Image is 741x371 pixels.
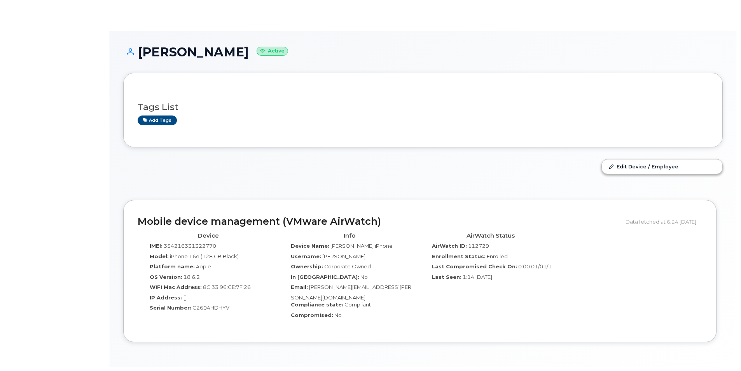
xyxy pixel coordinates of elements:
label: AirWatch ID: [432,242,467,250]
span: 8C:33:96:CE:7F:26 [203,284,251,290]
label: OS Version: [150,273,182,281]
label: Serial Number: [150,304,191,311]
label: Model: [150,253,169,260]
label: Ownership: [291,263,323,270]
label: Username: [291,253,321,260]
h4: Device [143,233,273,239]
span: C2604HDHYV [192,304,229,311]
span: Corporate Owned [324,263,371,269]
h2: Mobile device management (VMware AirWatch) [138,216,620,227]
span: 0:00 01/01/1 [518,263,552,269]
span: {} [183,294,187,301]
div: Data fetched at 6:24 [DATE] [626,214,702,229]
label: Compliance state: [291,301,343,308]
label: Enrollment Status: [432,253,486,260]
label: IMEI: [150,242,163,250]
h4: Info [285,233,414,239]
label: Last Seen: [432,273,461,281]
span: 112729 [468,243,489,249]
span: [PERSON_NAME][EMAIL_ADDRESS][PERSON_NAME][DOMAIN_NAME] [291,284,411,301]
span: Compliant [344,301,371,308]
a: Edit Device / Employee [602,159,722,173]
span: 18.6.2 [184,274,200,280]
label: Platform name: [150,263,195,270]
span: No [334,312,342,318]
label: WiFi Mac Address: [150,283,202,291]
label: In [GEOGRAPHIC_DATA]: [291,273,359,281]
span: Enrolled [487,253,508,259]
label: Email: [291,283,308,291]
span: [PERSON_NAME] [322,253,365,259]
span: No [360,274,368,280]
label: IP Address: [150,294,182,301]
span: Apple [196,263,211,269]
label: Last Compromised Check On: [432,263,517,270]
a: Add tags [138,115,177,125]
h1: [PERSON_NAME] [123,45,723,59]
span: iPhone 16e (128 GB Black) [170,253,239,259]
label: Compromised: [291,311,333,319]
h3: Tags List [138,102,708,112]
span: 354216331322770 [164,243,216,249]
small: Active [257,47,288,56]
span: [PERSON_NAME] iPhone [330,243,393,249]
label: Device Name: [291,242,329,250]
h4: AirWatch Status [426,233,555,239]
span: 1:14 [DATE] [463,274,492,280]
